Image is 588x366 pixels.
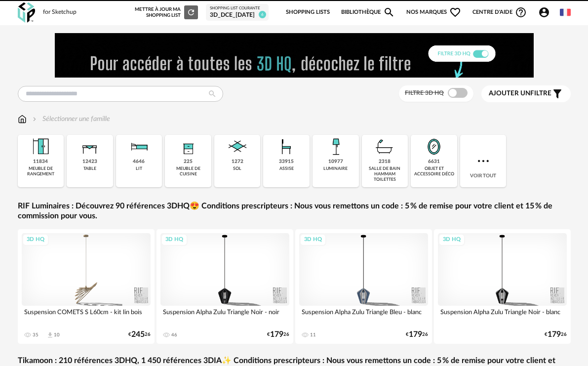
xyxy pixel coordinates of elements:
span: 179 [548,331,561,338]
div: 33915 [279,159,294,165]
div: 2318 [379,159,391,165]
span: Refresh icon [187,10,196,15]
span: Ajouter un [489,90,530,97]
div: 3D HQ [300,234,326,246]
div: 1272 [232,159,243,165]
img: FILTRE%20HQ%20NEW_V1%20(4).gif [55,33,534,78]
a: BibliothèqueMagnify icon [341,2,395,23]
div: 225 [184,159,193,165]
img: Assise.png [274,135,298,159]
img: svg+xml;base64,PHN2ZyB3aWR0aD0iMTYiIGhlaWdodD0iMTciIHZpZXdCb3g9IjAgMCAxNiAxNyIgZmlsbD0ibm9uZSIgeG... [18,114,27,124]
span: Account Circle icon [538,6,554,18]
div: € 26 [406,331,428,338]
span: Filtre 3D HQ [405,90,444,96]
div: 3D HQ [22,234,49,246]
a: 3D HQ Suspension Alpha Zulu Triangle Bleu - blanc 11 €17926 [295,229,432,344]
a: RIF Luminaires : Découvrez 90 références 3DHQ😍 Conditions prescripteurs : Nous vous remettons un ... [18,201,571,222]
img: Rangement.png [176,135,200,159]
div: 12423 [82,159,97,165]
img: Literie.png [127,135,151,159]
span: Download icon [46,331,54,339]
div: luminaire [323,166,348,171]
div: sol [233,166,241,171]
div: 11834 [33,159,48,165]
div: 6631 [428,159,440,165]
span: 179 [409,331,422,338]
div: Shopping List courante [210,6,265,11]
span: Heart Outline icon [449,6,461,18]
img: Salle%20de%20bain.png [373,135,396,159]
div: 11 [310,332,316,338]
div: 10 [54,332,60,338]
a: Shopping List courante 3D_DCE_[DATE] 6 [210,6,265,19]
span: 6 [259,11,266,18]
div: 3D HQ [161,234,188,246]
div: 35 [33,332,39,338]
span: Filter icon [551,88,563,100]
a: Shopping Lists [286,2,330,23]
div: € 26 [267,331,289,338]
div: for Sketchup [43,8,77,16]
span: 179 [270,331,283,338]
div: Suspension COMETS S L60cm - kit lin bois [22,306,151,325]
div: Mettre à jour ma Shopping List [135,5,198,19]
a: 3D HQ Suspension Alpha Zulu Triangle Noir - noir 46 €17926 [157,229,293,344]
div: 3D HQ [438,234,465,246]
span: Nos marques [406,2,462,23]
div: 10977 [328,159,343,165]
span: Account Circle icon [538,6,550,18]
img: OXP [18,2,35,23]
span: Centre d'aideHelp Circle Outline icon [472,6,527,18]
div: 4646 [133,159,145,165]
img: Miroir.png [422,135,446,159]
div: € 26 [128,331,151,338]
div: 3D_DCE_[DATE] [210,11,265,19]
div: Suspension Alpha Zulu Triangle Noir - noir [160,306,289,325]
div: lit [136,166,142,171]
img: more.7b13dc1.svg [475,153,491,169]
img: Table.png [78,135,102,159]
span: Help Circle Outline icon [515,6,527,18]
img: Sol.png [226,135,249,159]
img: Meuble%20de%20rangement.png [29,135,52,159]
div: meuble de rangement [21,166,61,177]
div: € 26 [545,331,567,338]
div: table [83,166,96,171]
img: svg+xml;base64,PHN2ZyB3aWR0aD0iMTYiIGhlaWdodD0iMTYiIHZpZXdCb3g9IjAgMCAxNiAxNiIgZmlsbD0ibm9uZSIgeG... [31,114,39,124]
div: assise [279,166,294,171]
a: 3D HQ Suspension COMETS S L60cm - kit lin bois 35 Download icon 10 €24526 [18,229,155,344]
img: fr [560,7,571,18]
img: Luminaire.png [324,135,348,159]
div: objet et accessoire déco [414,166,454,177]
div: Suspension Alpha Zulu Triangle Bleu - blanc [299,306,428,325]
div: 46 [171,332,177,338]
span: filtre [489,89,551,98]
div: meuble de cuisine [168,166,208,177]
a: 3D HQ Suspension Alpha Zulu Triangle Noir - blanc €17926 [434,229,571,344]
button: Ajouter unfiltre Filter icon [481,85,571,102]
div: Suspension Alpha Zulu Triangle Noir - blanc [438,306,567,325]
div: salle de bain hammam toilettes [365,166,405,183]
span: Magnify icon [383,6,395,18]
div: Voir tout [460,135,507,187]
span: 245 [131,331,145,338]
div: Sélectionner une famille [31,114,110,124]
